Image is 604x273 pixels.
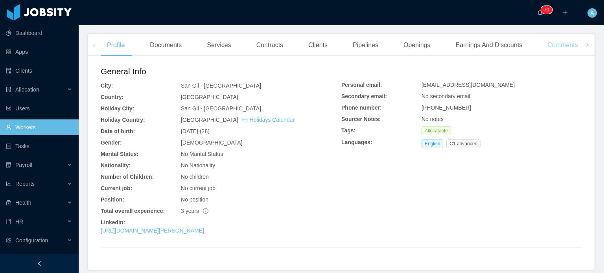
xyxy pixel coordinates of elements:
i: icon: line-chart [6,181,11,187]
a: icon: pie-chartDashboard [6,25,72,41]
b: Current job: [101,185,132,191]
div: Earnings And Discounts [449,34,528,56]
span: No children [181,174,209,180]
span: No Marital Status [181,151,223,157]
span: San Gil - [GEOGRAPHIC_DATA] [181,82,261,89]
i: icon: right [586,43,589,47]
a: icon: auditClients [6,63,72,79]
div: Comments [541,34,584,56]
span: Reports [15,181,35,187]
div: Contracts [250,34,289,56]
a: icon: robotUsers [6,101,72,116]
span: No secondary email [422,93,470,99]
b: Phone number: [341,104,382,111]
span: [GEOGRAPHIC_DATA] [181,117,295,123]
div: Openings [397,34,437,56]
i: icon: solution [6,87,11,92]
b: Secondary email: [341,93,387,99]
a: icon: appstoreApps [6,44,72,60]
span: HR [15,218,23,225]
span: Allocatable [422,126,451,135]
b: Holiday City: [101,105,134,112]
span: English [422,139,443,148]
span: 3 years [181,208,208,214]
span: [DATE] (28) [181,128,210,134]
span: No position [181,196,208,203]
b: Personal email: [341,82,382,88]
span: [DEMOGRAPHIC_DATA] [181,139,243,146]
span: [GEOGRAPHIC_DATA] [181,94,238,100]
span: [EMAIL_ADDRESS][DOMAIN_NAME] [422,82,515,88]
b: Gender: [101,139,122,146]
span: A [590,8,594,18]
div: Pipelines [346,34,385,56]
b: Total overall experience: [101,208,165,214]
span: [PHONE_NUMBER] [422,104,471,111]
i: icon: calendar [242,117,248,123]
i: icon: file-protect [6,162,11,168]
span: San Gil - [GEOGRAPHIC_DATA] [181,105,261,112]
h2: General Info [101,65,341,78]
span: Health [15,200,31,206]
b: Sourcer Notes: [341,116,381,122]
b: City: [101,82,113,89]
a: icon: userWorkers [6,119,72,135]
span: C1 advanced [446,139,481,148]
span: No notes [422,116,444,122]
p: 0 [547,6,549,14]
i: icon: setting [6,238,11,243]
span: info-circle [203,208,208,214]
b: Linkedin: [101,219,125,225]
b: Position: [101,196,124,203]
b: Country: [101,94,123,100]
span: Payroll [15,162,32,168]
b: Marital Status: [101,151,138,157]
a: [URL][DOMAIN_NAME][PERSON_NAME] [101,227,204,234]
i: icon: medicine-box [6,200,11,205]
p: 7 [544,6,547,14]
i: icon: book [6,219,11,224]
i: icon: bell [537,10,543,15]
div: Clients [302,34,334,56]
b: Holiday Country: [101,117,145,123]
div: Services [201,34,237,56]
sup: 70 [541,6,552,14]
span: No Nationality [181,162,215,169]
span: Configuration [15,237,48,244]
div: Documents [144,34,188,56]
b: Date of birth: [101,128,135,134]
i: icon: left [92,43,96,47]
i: icon: plus [562,10,568,15]
a: icon: profileTasks [6,138,72,154]
span: No current job [181,185,215,191]
b: Number of Children: [101,174,154,180]
b: Nationality: [101,162,131,169]
div: Profile [101,34,131,56]
a: icon: calendarHolidays Calendar [242,117,295,123]
b: Tags: [341,127,355,134]
b: Languages: [341,139,372,145]
span: Allocation [15,86,39,93]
